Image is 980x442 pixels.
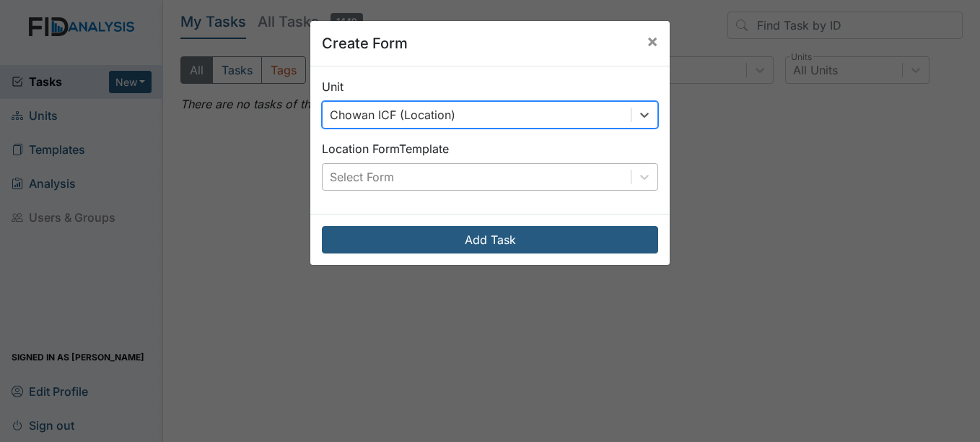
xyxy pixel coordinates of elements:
[330,106,455,123] div: Chowan ICF (Location)
[647,30,658,51] span: ×
[635,21,670,61] button: Close
[330,168,394,186] div: Select Form
[322,140,449,157] label: Location Form Template
[322,78,344,95] label: Unit
[322,32,408,54] h5: Create Form
[322,226,658,253] button: Add Task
